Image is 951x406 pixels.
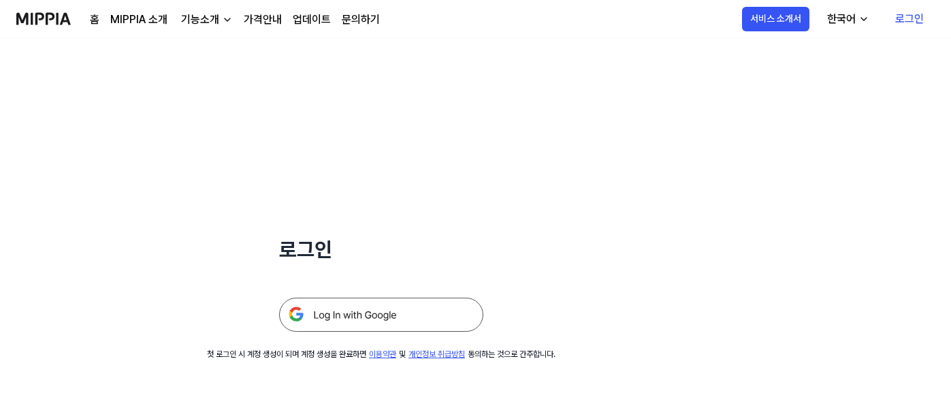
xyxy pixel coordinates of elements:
a: 홈 [90,12,99,28]
div: 첫 로그인 시 계정 생성이 되며 계정 생성을 완료하면 및 동의하는 것으로 간주합니다. [207,348,555,360]
div: 기능소개 [178,12,222,28]
button: 한국어 [816,5,877,33]
a: 가격안내 [244,12,282,28]
button: 서비스 소개서 [742,7,809,31]
img: 구글 로그인 버튼 [279,298,483,332]
a: 이용약관 [369,349,396,359]
h1: 로그인 [279,234,483,265]
button: 기능소개 [178,12,233,28]
a: MIPPIA 소개 [110,12,167,28]
div: 한국어 [824,11,858,27]
a: 업데이트 [293,12,331,28]
a: 문의하기 [342,12,380,28]
a: 개인정보 취급방침 [408,349,465,359]
img: down [222,14,233,25]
